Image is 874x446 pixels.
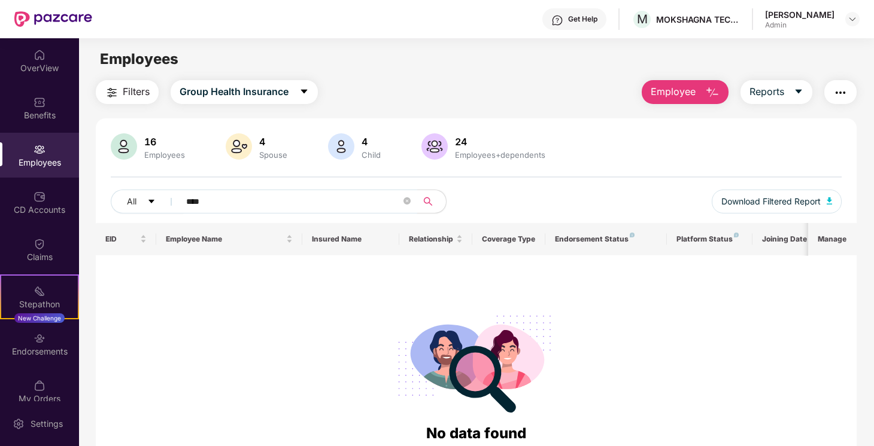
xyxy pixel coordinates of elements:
[105,85,119,100] img: svg+xml;base64,PHN2ZyB4bWxucz0iaHR0cDovL3d3dy53My5vcmcvMjAwMC9zdmciIHdpZHRoPSIyNCIgaGVpZ2h0PSIyNC...
[142,150,187,160] div: Employees
[111,190,184,213] button: Allcaret-down
[390,301,562,422] img: svg+xml;base64,PHN2ZyB4bWxucz0iaHR0cDovL3d3dy53My5vcmcvMjAwMC9zdmciIHdpZHRoPSIyODgiIGhlaWdodD0iMj...
[551,14,563,26] img: svg+xml;base64,PHN2ZyBpZD0iSGVscC0zMngzMiIgeG1sbnM9Imh0dHA6Ly93d3cudzMub3JnLzIwMDAvc3ZnIiB3aWR0aD...
[123,84,150,99] span: Filters
[721,195,821,208] span: Download Filtered Report
[568,14,597,24] div: Get Help
[472,223,545,255] th: Coverage Type
[794,87,803,97] span: caret-down
[34,285,45,297] img: svg+xml;base64,PHN2ZyB4bWxucz0iaHR0cDovL3d3dy53My5vcmcvMjAwMC9zdmciIHdpZHRoPSIyMSIgaGVpZ2h0PSIyMC...
[96,223,157,255] th: EID
[328,133,354,160] img: svg+xml;base64,PHN2ZyB4bWxucz0iaHR0cDovL3d3dy53My5vcmcvMjAwMC9zdmciIHhtbG5zOnhsaW5rPSJodHRwOi8vd3...
[453,150,548,160] div: Employees+dependents
[749,84,784,99] span: Reports
[34,96,45,108] img: svg+xml;base64,PHN2ZyBpZD0iQmVuZWZpdHMiIHhtbG5zPSJodHRwOi8vd3d3LnczLm9yZy8yMDAwL3N2ZyIgd2lkdGg9Ij...
[630,233,635,237] img: svg+xml;base64,PHN2ZyB4bWxucz0iaHR0cDovL3d3dy53My5vcmcvMjAwMC9zdmciIHdpZHRoPSI4IiBoZWlnaHQ9IjgiIH...
[734,233,739,237] img: svg+xml;base64,PHN2ZyB4bWxucz0iaHR0cDovL3d3dy53My5vcmcvMjAwMC9zdmciIHdpZHRoPSI4IiBoZWlnaHQ9IjgiIH...
[651,84,696,99] span: Employee
[127,195,136,208] span: All
[453,136,548,148] div: 24
[833,85,848,100] img: svg+xml;base64,PHN2ZyB4bWxucz0iaHR0cDovL3d3dy53My5vcmcvMjAwMC9zdmciIHdpZHRoPSIyNCIgaGVpZ2h0PSIyNC...
[359,136,383,148] div: 4
[226,133,252,160] img: svg+xml;base64,PHN2ZyB4bWxucz0iaHR0cDovL3d3dy53My5vcmcvMjAwMC9zdmciIHhtbG5zOnhsaW5rPSJodHRwOi8vd3...
[409,234,454,244] span: Relationship
[111,133,137,160] img: svg+xml;base64,PHN2ZyB4bWxucz0iaHR0cDovL3d3dy53My5vcmcvMjAwMC9zdmciIHhtbG5zOnhsaW5rPSJodHRwOi8vd3...
[171,80,318,104] button: Group Health Insurancecaret-down
[147,197,156,207] span: caret-down
[399,223,472,255] th: Relationship
[34,191,45,203] img: svg+xml;base64,PHN2ZyBpZD0iQ0RfQWNjb3VudHMiIGRhdGEtbmFtZT0iQ0QgQWNjb3VudHMiIHhtbG5zPSJodHRwOi8vd3...
[676,234,742,244] div: Platform Status
[96,80,159,104] button: Filters
[1,298,78,310] div: Stepathon
[14,11,92,27] img: New Pazcare Logo
[752,223,826,255] th: Joining Date
[34,332,45,344] img: svg+xml;base64,PHN2ZyBpZD0iRW5kb3JzZW1lbnRzIiB4bWxucz0iaHR0cDovL3d3dy53My5vcmcvMjAwMC9zdmciIHdpZH...
[34,380,45,392] img: svg+xml;base64,PHN2ZyBpZD0iTXlfT3JkZXJzIiBkYXRhLW5hbWU9Ik15IE9yZGVycyIgeG1sbnM9Imh0dHA6Ly93d3cudz...
[299,87,309,97] span: caret-down
[656,14,740,25] div: MOKSHAGNA TECHNOLOGIES PRIVATE LIMITED
[426,424,526,442] span: No data found
[100,50,178,68] span: Employees
[34,238,45,250] img: svg+xml;base64,PHN2ZyBpZD0iQ2xhaW0iIHhtbG5zPSJodHRwOi8vd3d3LnczLm9yZy8yMDAwL3N2ZyIgd2lkdGg9IjIwIi...
[257,150,290,160] div: Spouse
[417,190,447,213] button: search
[555,234,657,244] div: Endorsement Status
[848,14,857,24] img: svg+xml;base64,PHN2ZyBpZD0iRHJvcGRvd24tMzJ4MzIiIHhtbG5zPSJodHRwOi8vd3d3LnczLm9yZy8yMDAwL3N2ZyIgd2...
[642,80,729,104] button: Employee
[14,313,65,323] div: New Challenge
[705,85,720,100] img: svg+xml;base64,PHN2ZyB4bWxucz0iaHR0cDovL3d3dy53My5vcmcvMjAwMC9zdmciIHhtbG5zOnhsaW5rPSJodHRwOi8vd3...
[421,133,448,160] img: svg+xml;base64,PHN2ZyB4bWxucz0iaHR0cDovL3d3dy53My5vcmcvMjAwMC9zdmciIHhtbG5zOnhsaW5rPSJodHRwOi8vd3...
[180,84,289,99] span: Group Health Insurance
[142,136,187,148] div: 16
[403,197,411,204] span: close-circle
[637,12,648,26] span: M
[765,9,834,20] div: [PERSON_NAME]
[808,223,857,255] th: Manage
[257,136,290,148] div: 4
[765,20,834,30] div: Admin
[34,143,45,155] img: svg+xml;base64,PHN2ZyBpZD0iRW1wbG95ZWVzIiB4bWxucz0iaHR0cDovL3d3dy53My5vcmcvMjAwMC9zdmciIHdpZHRoPS...
[156,223,302,255] th: Employee Name
[741,80,812,104] button: Reportscaret-down
[712,190,842,213] button: Download Filtered Report
[13,418,25,430] img: svg+xml;base64,PHN2ZyBpZD0iU2V0dGluZy0yMHgyMCIgeG1sbnM9Imh0dHA6Ly93d3cudzMub3JnLzIwMDAvc3ZnIiB3aW...
[105,234,138,244] span: EID
[403,196,411,207] span: close-circle
[827,197,833,204] img: svg+xml;base64,PHN2ZyB4bWxucz0iaHR0cDovL3d3dy53My5vcmcvMjAwMC9zdmciIHhtbG5zOnhsaW5rPSJodHRwOi8vd3...
[166,234,284,244] span: Employee Name
[34,49,45,61] img: svg+xml;base64,PHN2ZyBpZD0iSG9tZSIgeG1sbnM9Imh0dHA6Ly93d3cudzMub3JnLzIwMDAvc3ZnIiB3aWR0aD0iMjAiIG...
[359,150,383,160] div: Child
[302,223,400,255] th: Insured Name
[417,197,440,206] span: search
[27,418,66,430] div: Settings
